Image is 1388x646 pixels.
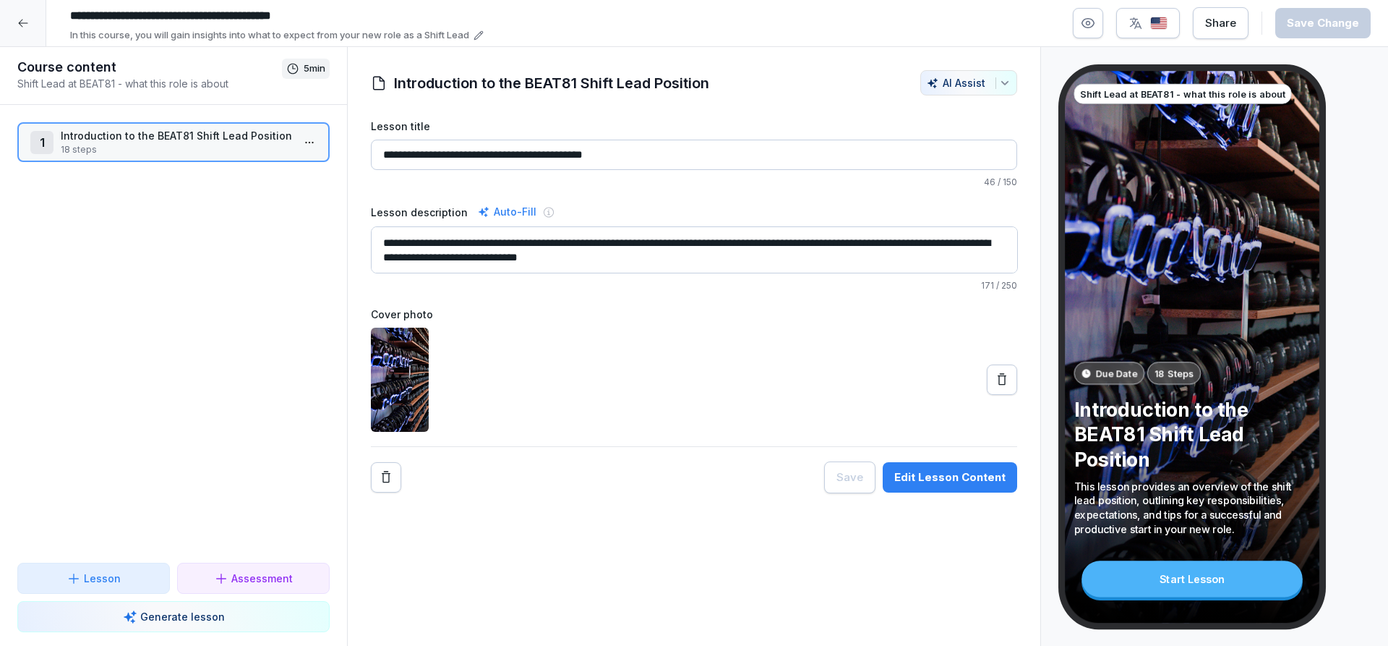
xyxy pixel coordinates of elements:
button: Remove [371,462,401,493]
p: This lesson provides an overview of the shift lead position, outlining key responsibilities, expe... [1074,479,1311,536]
button: Share [1193,7,1248,39]
p: Introduction to the BEAT81 Shift Lead Position [61,128,292,143]
label: Cover photo [371,307,1017,322]
label: Lesson title [371,119,1017,134]
button: Generate lesson [17,601,330,632]
h1: Introduction to the BEAT81 Shift Lead Position [394,72,709,94]
div: Save Change [1287,15,1359,31]
p: Introduction to the BEAT81 Shift Lead Position [1074,398,1311,472]
p: Due Date [1095,367,1137,381]
button: Save Change [1275,8,1371,38]
label: Lesson description [371,205,468,220]
button: Save [824,462,875,493]
div: Edit Lesson Content [894,469,1006,485]
button: AI Assist [920,70,1017,95]
div: Save [836,469,863,485]
h1: Course content [17,59,282,76]
p: / 250 [371,279,1017,292]
button: Assessment [177,563,330,594]
div: Start Lesson [1081,561,1303,597]
p: 18 Steps [1154,367,1194,381]
p: Shift Lead at BEAT81 - what this role is about [17,76,282,91]
div: 1 [30,131,53,154]
p: Shift Lead at BEAT81 - what this role is about [1080,87,1286,101]
span: 171 [981,280,994,291]
p: Lesson [84,571,121,586]
img: tbrmkwn7eamm26jc4mk09en6.png [371,328,429,432]
p: In this course, you will gain insights into what to expect from your new role as a Shift Lead [70,28,469,43]
div: Share [1205,15,1236,31]
span: 46 [984,177,995,187]
p: / 150 [371,176,1017,189]
p: 5 min [304,61,325,76]
div: Auto-Fill [475,203,539,221]
div: AI Assist [927,77,1011,89]
p: Assessment [231,571,293,586]
button: Edit Lesson Content [883,462,1017,493]
p: Generate lesson [140,609,225,624]
img: us.svg [1150,17,1168,30]
p: 18 steps [61,143,292,156]
div: 1Introduction to the BEAT81 Shift Lead Position18 steps [17,122,330,162]
button: Lesson [17,563,170,594]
